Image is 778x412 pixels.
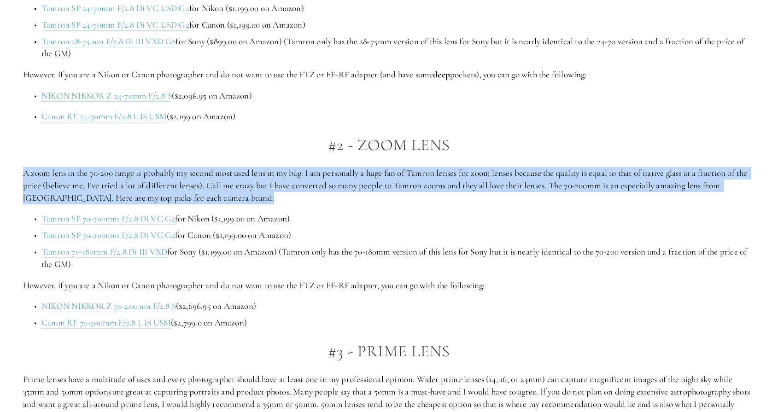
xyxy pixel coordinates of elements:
p: for Sony ($899.00 on Amazon) (Tamron only has the 28-75mm version of this lens for Sony but it is... [41,35,755,60]
p: ($2,199 on Amazon) [41,110,755,123]
a: Tamron 70-180mm F/2.8 Di III VXD [41,246,167,258]
a: Canon RF 70-200mm F/2.8 L IS USM [41,317,171,329]
h2: #2 - Zoom Lens [23,136,755,154]
a: Tamron SP 24-70mm F/2.8 Di VC USD G2 [41,19,189,31]
p: However, if you are a Nikon or Canon photographer and do not want to use the FTZ or EF-RF adapter... [23,69,755,81]
p: for Canon ($1,199.00 on Amazon) [41,19,755,31]
a: Tamron SP 24-70mm F/2.8 Di VC USD G2 [41,3,189,14]
strong: deep [433,69,450,80]
p: ($2,696.95 on Amazon) [41,300,755,313]
a: NIKON NIKKOR Z 24-70mm F/2.8 S [41,90,172,102]
p: for Sony ($1,199.00 on Amazon) (Tamron only has the 70-180mm version of this lens for Sony but it... [41,246,755,270]
a: Tamron SP 70-200mm F/2.8 Di VC G2 [41,230,175,241]
p: ($2,799.0 on Amazon) [41,317,755,329]
p: However, if you are a Nikon or Canon photographer and do not want to use the FTZ or EF-RF adapter... [23,279,755,292]
h2: #3 - Prime Lens [23,342,755,360]
p: ($2,096.95 on Amazon) [41,90,755,102]
a: Tamron 28-75mm F/2.8 Di III VXD G2 [41,36,175,47]
a: NIKON NIKKOR Z 70-200mm F/2.8 S [41,301,176,312]
p: for Canon ($1,199.00 on Amazon) [41,229,755,242]
p: for Nikon ($1,199.00 on Amazon) [41,213,755,225]
a: Canon RF 24-70mm F/2.8 L IS USM [41,111,167,122]
p: for Nikon ($1,199.00 on Amazon) [41,2,755,15]
a: Tamron SP 70-200mm F/2.8 Di VC G2 [41,213,175,225]
p: A zoom lens in the 70-200 range is probably my second most used lens in my bag. I am personally a... [23,167,755,204]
